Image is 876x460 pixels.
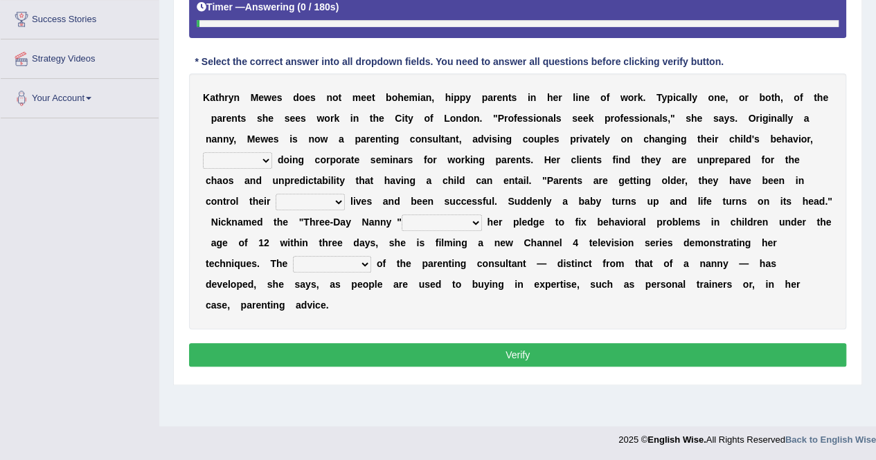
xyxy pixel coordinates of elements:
[713,113,719,124] b: s
[785,434,876,445] a: Back to English Wise
[467,113,474,124] b: o
[454,92,460,103] b: p
[725,92,728,103] b: ,
[674,134,681,145] b: n
[606,92,609,103] b: f
[712,134,715,145] b: i
[482,92,488,103] b: p
[353,113,359,124] b: n
[366,92,372,103] b: e
[498,113,504,124] b: P
[584,92,589,103] b: e
[656,92,662,103] b: T
[336,154,342,165] b: o
[386,92,392,103] b: b
[324,113,330,124] b: o
[310,92,316,103] b: s
[596,134,602,145] b: e
[575,92,578,103] b: i
[583,113,589,124] b: e
[299,92,305,103] b: o
[260,134,268,145] b: w
[580,134,582,145] b: i
[539,134,546,145] b: p
[801,134,807,145] b: o
[211,113,217,124] b: p
[810,134,813,145] b: ,
[588,134,593,145] b: a
[689,92,692,103] b: l
[628,92,634,103] b: o
[508,113,514,124] b: o
[361,134,366,145] b: a
[623,113,629,124] b: e
[445,134,450,145] b: a
[691,113,697,124] b: h
[781,134,787,145] b: h
[765,92,771,103] b: o
[634,92,637,103] b: r
[572,113,578,124] b: s
[217,113,222,124] b: a
[823,92,828,103] b: e
[381,134,384,145] b: t
[729,113,735,124] b: s
[643,92,645,103] b: .
[547,92,553,103] b: h
[504,113,508,124] b: r
[814,92,817,103] b: t
[320,154,326,165] b: o
[793,134,798,145] b: v
[643,134,649,145] b: c
[673,92,676,103] b: i
[638,92,643,103] b: k
[420,92,426,103] b: a
[548,113,553,124] b: a
[668,113,670,124] b: ,
[233,92,240,103] b: n
[681,134,687,145] b: g
[245,1,295,12] b: Answering
[197,2,339,12] h5: Timer —
[706,134,712,145] b: e
[301,113,306,124] b: s
[708,92,714,103] b: o
[450,113,456,124] b: o
[292,154,298,165] b: n
[326,92,332,103] b: n
[620,92,628,103] b: w
[600,92,607,103] b: o
[268,134,274,145] b: e
[255,134,260,145] b: e
[251,92,259,103] b: M
[774,92,780,103] b: h
[508,92,512,103] b: t
[277,92,283,103] b: s
[754,134,760,145] b: s
[620,134,627,145] b: o
[593,134,596,145] b: t
[620,113,623,124] b: f
[211,134,217,145] b: a
[432,134,438,145] b: u
[661,92,667,103] b: y
[262,113,269,124] b: h
[346,154,351,165] b: a
[798,134,801,145] b: i
[654,113,659,124] b: a
[217,134,223,145] b: n
[502,92,508,103] b: n
[295,113,301,124] b: e
[746,134,752,145] b: d
[692,92,697,103] b: y
[308,134,314,145] b: n
[223,134,229,145] b: n
[238,113,241,124] b: t
[474,113,480,124] b: n
[421,134,427,145] b: n
[320,134,328,145] b: w
[314,134,321,145] b: o
[297,1,301,12] b: (
[493,92,497,103] b: r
